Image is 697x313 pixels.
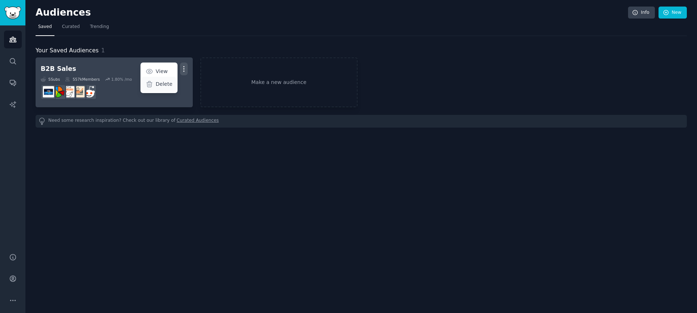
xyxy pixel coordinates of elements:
[177,117,219,125] a: Curated Audiences
[36,7,628,19] h2: Audiences
[142,64,176,79] a: View
[659,7,687,19] a: New
[4,7,21,19] img: GummySearch logo
[628,7,655,19] a: Info
[200,57,358,107] a: Make a new audience
[90,24,109,30] span: Trending
[36,21,54,36] a: Saved
[73,86,85,97] img: salestechniques
[36,57,193,107] a: B2B SalesViewDelete5Subs557kMembers1.80% /mosalessalestechniquesb2b_salesB2BSalesB_2_B_Selling_Tips
[62,24,80,30] span: Curated
[43,86,54,97] img: B_2_B_Selling_Tips
[111,77,132,82] div: 1.80 % /mo
[38,24,52,30] span: Saved
[36,46,99,55] span: Your Saved Audiences
[41,77,60,82] div: 5 Sub s
[65,77,100,82] div: 557k Members
[60,21,82,36] a: Curated
[156,80,172,88] p: Delete
[53,86,64,97] img: B2BSales
[156,68,168,75] p: View
[83,86,95,97] img: sales
[101,47,105,54] span: 1
[41,64,76,73] div: B2B Sales
[87,21,111,36] a: Trending
[36,115,687,128] div: Need some research inspiration? Check out our library of
[63,86,74,97] img: b2b_sales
